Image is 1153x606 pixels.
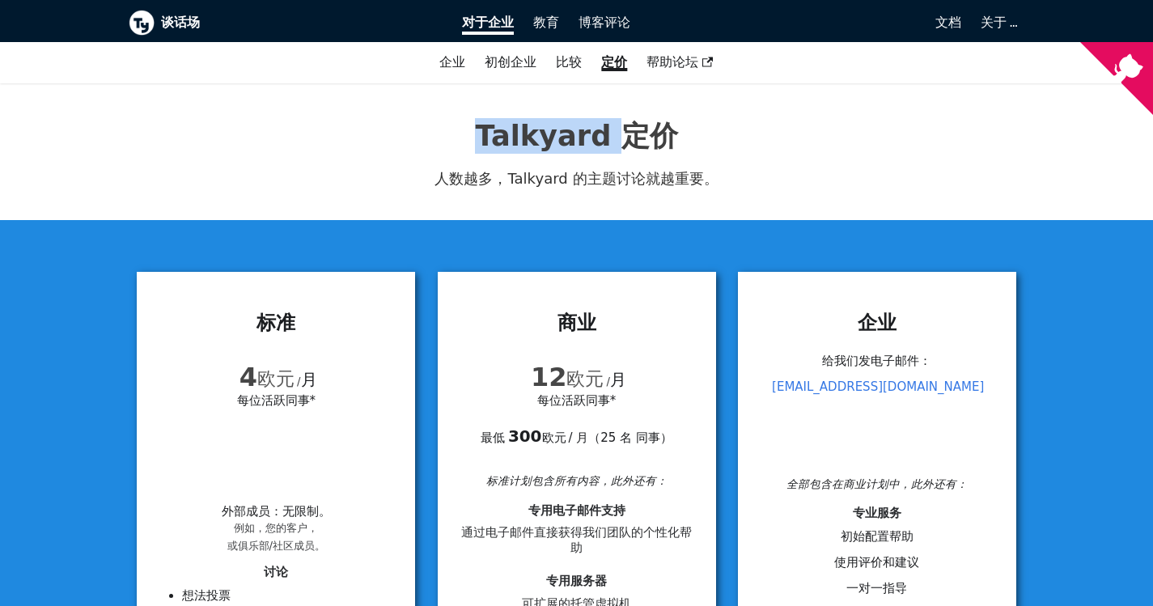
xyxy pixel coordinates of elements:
[486,474,532,487] font: 标准计划
[646,54,698,70] font: 帮助论坛
[452,9,524,36] a: 对于企业
[481,430,505,445] font: 最低
[508,426,542,446] font: 300
[237,393,261,408] font: 每位
[841,529,913,544] font: 初始配置帮助
[981,15,1007,30] font: 关于
[264,565,288,579] font: 讨论
[528,503,625,518] font: 专用电子邮件支持
[129,10,440,36] a: Talkyard 徽标谈话场
[161,15,200,30] font: 谈话场
[524,9,569,36] a: 教育
[270,504,319,519] font: ：无限制
[843,477,866,490] font: 商业
[485,54,536,70] font: 初创企业
[853,506,901,520] font: 专业服务
[542,430,601,445] font: 欧元 / 月（
[257,368,295,389] font: 欧元
[462,15,514,30] font: 对于企业
[439,54,465,70] font: 企业
[129,10,155,36] img: Talkyard 徽标
[640,9,971,36] a: 文档
[562,393,617,408] font: 活跃同事*
[546,574,607,588] font: 专用服务器
[591,49,637,76] a: 定价
[256,311,295,334] font: 标准
[261,393,316,408] font: 活跃同事*
[866,477,968,490] font: 计划中，此外还有：
[660,430,672,445] font: ）
[637,49,723,76] a: 帮助论坛
[182,588,231,603] font: 想法投票
[846,581,907,595] font: 一对一指导
[222,504,270,519] font: 外部成员
[981,15,1015,30] a: 关于
[579,15,630,30] font: 博客评论
[610,370,626,389] font: 月
[533,15,559,30] font: 教育
[475,119,677,152] font: Talkyard 定价
[636,430,660,445] font: 同事
[234,522,318,534] font: 例如，您的客户，
[858,311,897,334] font: 企业
[600,474,668,487] font: ，此外还有：
[430,49,475,76] a: 企业
[557,311,596,334] font: 商业
[297,375,300,388] font: /
[531,362,567,392] font: 12
[822,354,931,368] font: 给我们发电子邮件：
[834,555,919,570] font: 使用评价和建议
[556,54,582,70] a: 比较
[301,370,317,389] font: 月
[227,540,325,552] font: 或俱乐部/社区成员。
[537,393,562,408] font: 每位
[601,54,627,70] font: 定价
[786,477,843,490] font: 全部包含在
[461,525,692,555] font: 通过电子邮件直接获得我们团队的个性化帮助
[475,49,546,76] a: 初创企业
[606,375,609,388] font: /
[569,9,640,36] a: 博客评论
[434,170,718,187] font: 人数越多，Talkyard 的主题讨论就越重要。
[240,362,257,392] font: 4
[935,15,961,30] font: 文档
[319,504,331,519] font: 。
[566,368,604,389] font: 欧元
[600,430,632,445] font: 25 名
[772,379,984,394] a: [EMAIL_ADDRESS][DOMAIN_NAME]
[532,474,600,487] font: 包含所有内容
